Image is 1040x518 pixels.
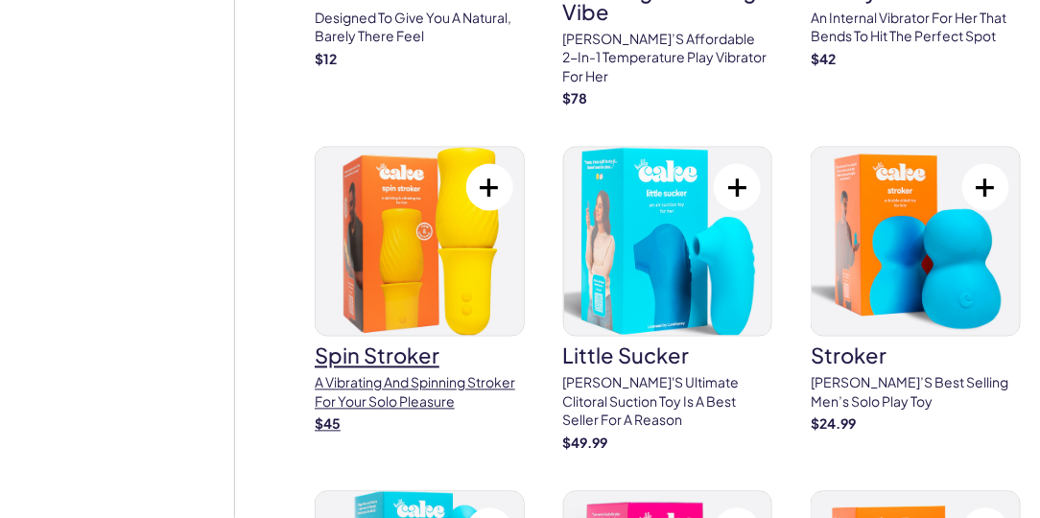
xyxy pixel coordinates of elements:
strong: $ 78 [563,89,588,106]
h3: spin stroker [315,345,525,366]
a: little suckerlittle sucker[PERSON_NAME]'s ultimate clitoral suction toy is a best seller for a re... [563,147,773,453]
strong: $ 42 [811,50,836,67]
img: little sucker [564,148,772,336]
p: Designed to give you a natural, barely there feel [315,9,525,46]
strong: $ 24.99 [811,415,856,433]
a: spin strokerspin strokerA vibrating and spinning stroker for your solo pleasure$45 [315,147,525,435]
p: A vibrating and spinning stroker for your solo pleasure [315,374,525,412]
h3: stroker [811,345,1021,366]
p: [PERSON_NAME]’s best selling men’s solo play toy [811,374,1021,412]
strong: $ 49.99 [563,435,608,452]
p: [PERSON_NAME]’s affordable 2-in-1 temperature play vibrator for her [563,30,773,86]
strong: $ 12 [315,50,337,67]
h3: little sucker [563,345,773,366]
a: strokerstroker[PERSON_NAME]’s best selling men’s solo play toy$24.99 [811,147,1021,435]
strong: $ 45 [315,415,341,433]
p: An internal vibrator for her that bends to hit the perfect spot [811,9,1021,46]
p: [PERSON_NAME]'s ultimate clitoral suction toy is a best seller for a reason [563,374,773,431]
img: spin stroker [316,148,524,336]
img: stroker [812,148,1020,336]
